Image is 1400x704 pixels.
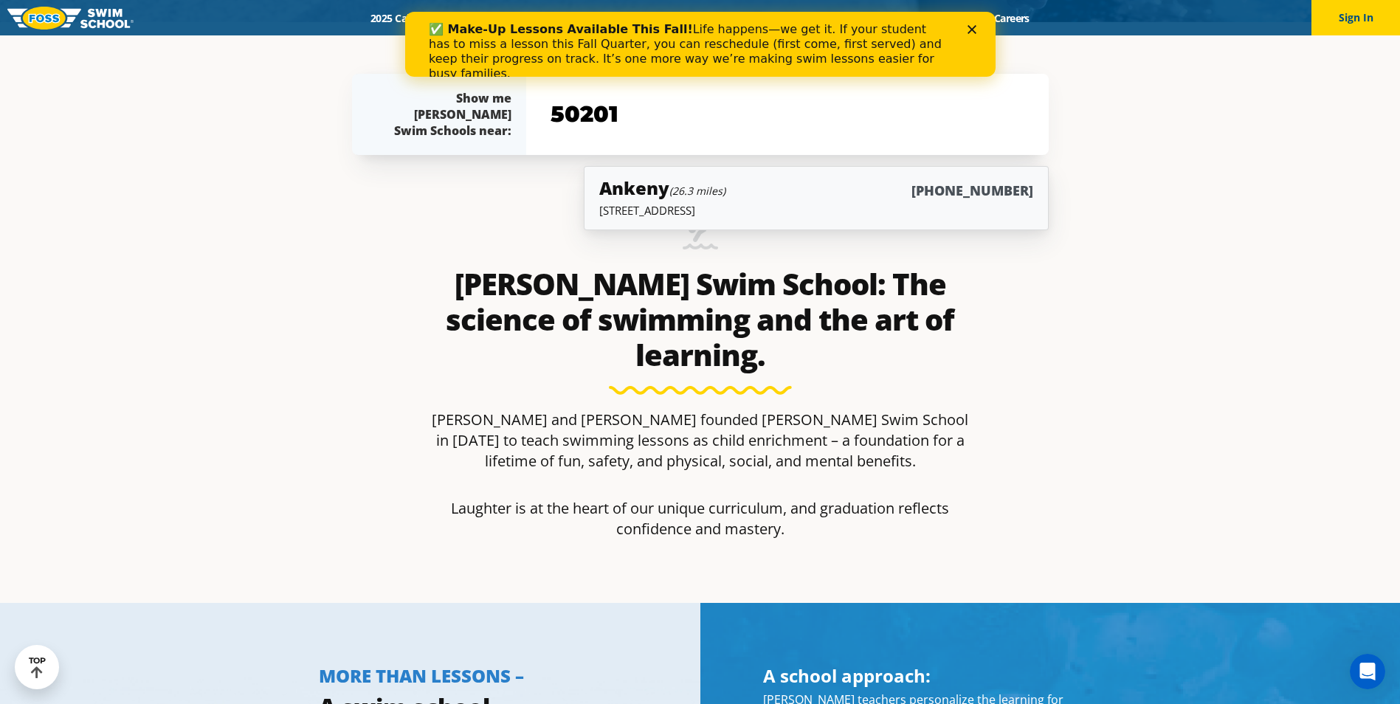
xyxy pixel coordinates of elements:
p: [PERSON_NAME] and [PERSON_NAME] founded [PERSON_NAME] Swim School in [DATE] to teach swimming les... [426,410,975,472]
iframe: Intercom live chat banner [405,12,996,77]
h2: [PERSON_NAME] Swim School: The science of swimming and the art of learning. [426,266,975,373]
div: Life happens—we get it. If your student has to miss a lesson this Fall Quarter, you can reschedul... [24,10,543,69]
div: Show me [PERSON_NAME] Swim Schools near: [382,90,511,139]
a: About [PERSON_NAME] [641,11,779,25]
img: FOSS Swim School Logo [7,7,134,30]
a: Ankeny(26.3 miles)[PHONE_NUMBER][STREET_ADDRESS] [584,166,1048,230]
div: Close [562,13,577,22]
span: A school approach: [763,663,931,688]
a: Swim Path® Program [512,11,641,25]
a: Blog [934,11,981,25]
a: Careers [981,11,1042,25]
iframe: Intercom live chat [1350,654,1385,689]
div: TOP [29,656,46,679]
p: Laughter is at the heart of our unique curriculum, and graduation reflects confidence and mastery. [426,498,975,539]
h6: [PHONE_NUMBER] [911,182,1033,200]
a: Schools [450,11,512,25]
img: icon-swimming-diving-2.png [683,214,718,259]
small: (26.3 miles) [669,184,725,198]
input: YOUR ZIP CODE [547,93,1028,136]
a: 2025 Calendar [358,11,450,25]
b: ✅ Make-Up Lessons Available This Fall! [24,10,288,24]
h5: Ankeny [599,176,725,200]
a: Swim Like [PERSON_NAME] [779,11,935,25]
span: MORE THAN LESSONS – [319,663,524,688]
p: [STREET_ADDRESS] [599,203,1032,218]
